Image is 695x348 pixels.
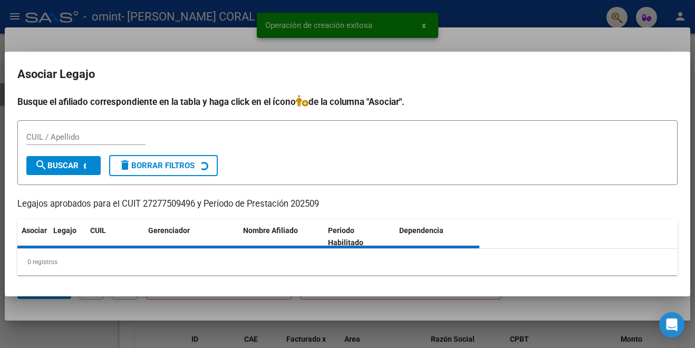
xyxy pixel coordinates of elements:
datatable-header-cell: Asociar [17,219,49,254]
h2: Asociar Legajo [17,64,678,84]
p: Legajos aprobados para el CUIT 27277509496 y Período de Prestación 202509 [17,198,678,211]
button: Buscar [26,156,101,175]
div: 0 registros [17,249,678,275]
span: Legajo [53,226,76,235]
mat-icon: delete [119,159,131,171]
mat-icon: search [35,159,47,171]
datatable-header-cell: Legajo [49,219,86,254]
datatable-header-cell: Dependencia [395,219,480,254]
datatable-header-cell: Gerenciador [144,219,239,254]
datatable-header-cell: Nombre Afiliado [239,219,324,254]
datatable-header-cell: CUIL [86,219,144,254]
h4: Busque el afiliado correspondiente en la tabla y haga click en el ícono de la columna "Asociar". [17,95,678,109]
span: Asociar [22,226,47,235]
span: Nombre Afiliado [243,226,298,235]
div: Open Intercom Messenger [659,312,684,337]
span: Borrar Filtros [119,161,195,170]
span: Dependencia [399,226,443,235]
span: Buscar [35,161,79,170]
button: Borrar Filtros [109,155,218,176]
span: CUIL [90,226,106,235]
datatable-header-cell: Periodo Habilitado [324,219,395,254]
span: Periodo Habilitado [328,226,363,247]
span: Gerenciador [148,226,190,235]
